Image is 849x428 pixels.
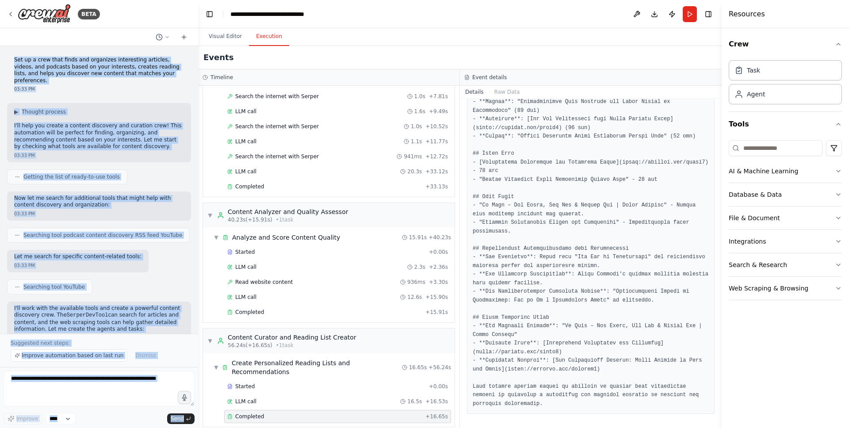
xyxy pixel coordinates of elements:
p: Now let me search for additional tools that might help with content discovery and organization: [14,195,184,209]
span: LLM call [235,264,256,271]
span: + 9.49s [429,108,448,115]
span: 12.6s [407,294,422,301]
span: + 33.13s [425,183,448,190]
span: 16.5s [407,398,422,405]
span: Search the internet with Serper [235,93,319,100]
button: Tools [729,112,842,137]
button: Improve [4,413,42,424]
span: Started [235,248,255,256]
span: LLM call [235,294,256,301]
p: Let me search for specific content-related tools: [14,253,141,260]
span: 1.6s [414,108,425,115]
span: + 15.91s [425,309,448,316]
button: File & Document [729,206,842,229]
button: Hide right sidebar [702,8,715,20]
span: 936ms [407,279,425,286]
div: Content Curator and Reading List Creator [228,333,356,342]
span: + 0.00s [429,383,448,390]
h4: Resources [729,9,765,19]
span: Completed [235,309,264,316]
div: Tools [729,137,842,307]
button: Switch to previous chat [152,32,173,42]
span: ▶ [14,108,18,115]
span: • 1 task [276,216,294,223]
button: Search & Research [729,253,842,276]
span: Improve automation based on last run [22,352,123,359]
h2: Events [203,51,233,64]
span: 40.23s (+15.91s) [228,216,272,223]
button: Crew [729,32,842,57]
span: 15.91s [409,234,427,241]
p: I'll help you create a content discovery and curation crew! This automation will be perfect for f... [14,122,184,150]
span: ▼ [207,337,213,344]
button: Improve automation based on last run [11,349,127,362]
div: Analyze and Score Content Quality [232,233,340,242]
button: Visual Editor [202,27,249,46]
div: Task [747,66,760,75]
span: 16.65s [409,364,427,371]
span: 941ms [404,153,422,160]
div: 03:33 PM [14,262,141,269]
div: 03:33 PM [14,152,184,159]
button: ▶Thought process [14,108,66,115]
span: Search the internet with Serper [235,153,319,160]
button: Database & Data [729,183,842,206]
div: 03:33 PM [14,86,184,92]
button: Start a new chat [177,32,191,42]
span: + 10.52s [425,123,448,130]
button: Send [167,413,195,424]
button: Integrations [729,230,842,253]
button: Raw Data [489,86,525,98]
span: ▼ [214,364,218,371]
span: + 3.30s [429,279,448,286]
span: + 0.00s [429,248,448,256]
code: SerperDevTool [67,312,108,318]
button: Execution [249,27,289,46]
span: ▼ [214,234,219,241]
span: + 11.77s [425,138,448,145]
button: Click to speak your automation idea [178,391,191,404]
span: LLM call [235,398,256,405]
span: + 2.36s [429,264,448,271]
span: 1.0s [414,93,425,100]
button: Details [460,86,489,98]
span: + 33.12s [425,168,448,175]
span: 1.0s [411,123,422,130]
span: + 15.90s [425,294,448,301]
span: 2.3s [414,264,425,271]
img: Logo [18,4,71,24]
span: LLM call [235,108,256,115]
span: ▼ [207,212,213,219]
span: Searching tool podcast content discovery RSS feed YouTube [23,232,182,239]
nav: breadcrumb [230,10,330,19]
h3: Event details [472,74,507,81]
span: • 1 task [276,342,294,349]
p: I'll work with the available tools and create a powerful content discovery crew. The can search f... [14,305,184,333]
button: AI & Machine Learning [729,160,842,183]
div: Agent [747,90,765,99]
div: BETA [78,9,100,19]
span: LLM call [235,168,256,175]
p: Set up a crew that finds and organizes interesting articles, videos, and podcasts based on your i... [14,57,184,84]
span: Thought process [22,108,66,115]
span: Started [235,383,255,390]
span: Completed [235,183,264,190]
div: Crew [729,57,842,111]
span: 56.24s (+16.65s) [228,342,272,349]
p: Suggested next steps: [11,340,187,347]
span: Improve [16,415,38,422]
span: + 56.24s [428,364,451,371]
span: + 16.53s [425,398,448,405]
span: Read website content [235,279,293,286]
span: + 16.65s [425,413,448,420]
span: LLM call [235,138,256,145]
span: Send [171,415,184,422]
h3: Timeline [210,74,233,81]
span: + 40.23s [428,234,451,241]
span: Completed [235,413,264,420]
span: 1.1s [411,138,422,145]
div: Create Personalized Reading Lists and Recommendations [232,359,402,376]
span: + 7.81s [429,93,448,100]
span: Search the internet with Serper [235,123,319,130]
span: + 12.72s [425,153,448,160]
